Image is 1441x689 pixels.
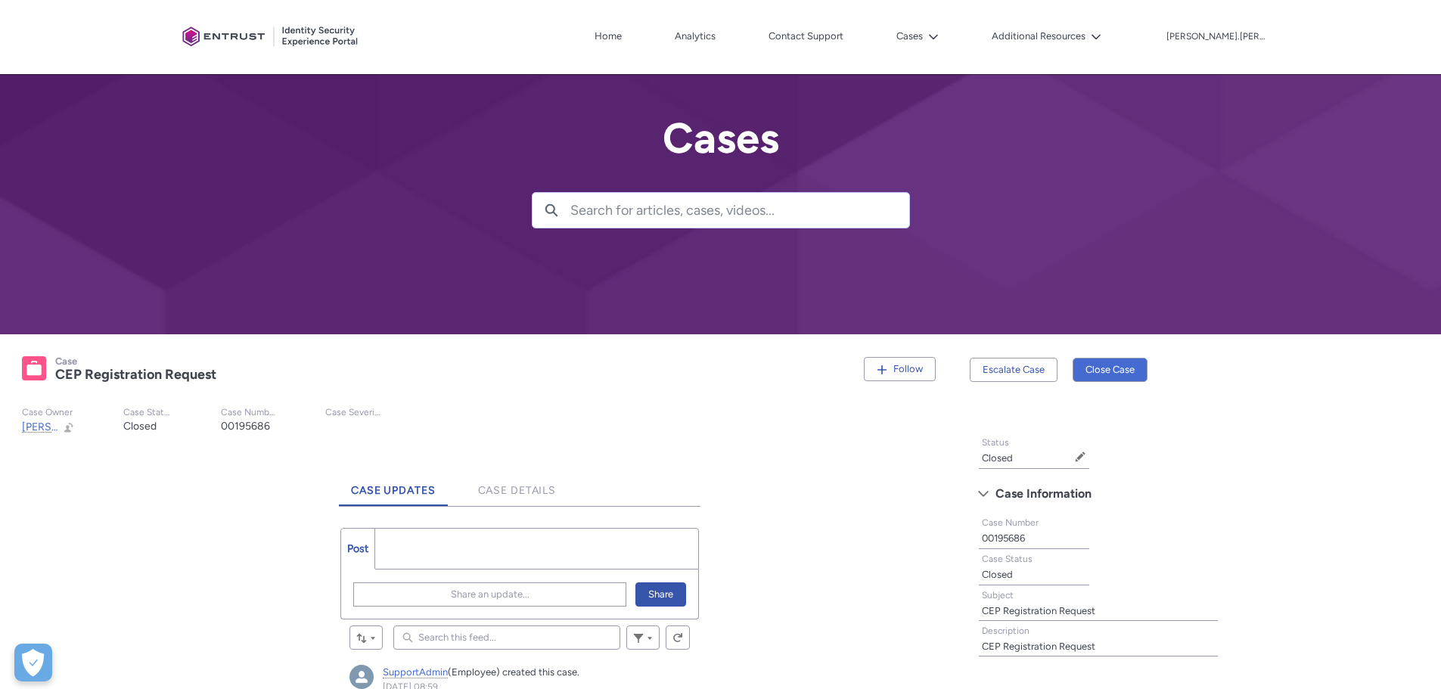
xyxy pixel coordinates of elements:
lightning-formatted-text: Closed [123,420,157,433]
span: Share [648,583,673,606]
a: Analytics, opens in new tab [671,25,719,48]
a: SupportAdmin [383,666,448,678]
button: Open Preferences [14,644,52,681]
span: Description [982,625,1030,636]
records-entity-label: Case [55,355,77,367]
h2: Cases [532,115,910,162]
button: Additional Resources [988,25,1105,48]
span: [PERSON_NAME] [22,421,107,433]
lightning-formatted-text: 00195686 [221,420,270,433]
span: Subject [982,590,1014,601]
lightning-formatted-text: Closed [982,452,1013,464]
input: Search this feed... [393,625,620,650]
a: Contact Support [765,25,847,48]
span: Case Details [478,484,557,497]
a: Case Details [466,464,569,506]
span: (Employee) created this case. [448,666,579,678]
a: Case Updates [339,464,448,506]
button: Follow [864,357,936,381]
span: Post [347,542,368,555]
span: Status [982,437,1009,448]
span: Follow [893,363,923,374]
a: Home [591,25,626,48]
span: Case Information [995,483,1092,505]
img: External User - SupportAdmin (null) [349,665,374,689]
button: Refresh this feed [666,625,690,650]
button: Escalate Case [970,358,1057,382]
p: Case Severity [325,407,381,418]
button: Edit Status [1074,451,1086,463]
div: SupportAdmin [349,665,374,689]
button: Close Case [1073,358,1148,382]
lightning-formatted-text: 00195686 [982,532,1025,544]
div: Chatter Publisher [340,528,699,619]
p: Case Status [123,407,172,418]
a: Post [341,529,375,569]
button: Change Owner [63,421,75,433]
button: Cases [893,25,943,48]
p: Case Owner [22,407,75,418]
span: Case Updates [351,484,436,497]
lightning-formatted-text: CEP Registration Request [982,641,1095,652]
p: [PERSON_NAME].[PERSON_NAME] [1166,32,1265,42]
input: Search for articles, cases, videos... [570,193,909,228]
button: Share an update... [353,582,626,607]
p: Case Number [221,407,277,418]
button: Share [635,582,686,607]
lightning-formatted-text: CEP Registration Request [55,366,216,383]
div: Cookie Preferences [14,644,52,681]
lightning-formatted-text: Closed [982,569,1013,580]
span: Share an update... [451,583,530,606]
button: Search [533,193,570,228]
span: Case Number [982,517,1039,528]
button: Case Information [971,482,1226,506]
span: Case Status [982,554,1033,564]
button: User Profile alexandru.tudor [1166,28,1266,43]
lightning-formatted-text: CEP Registration Request [982,605,1095,616]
